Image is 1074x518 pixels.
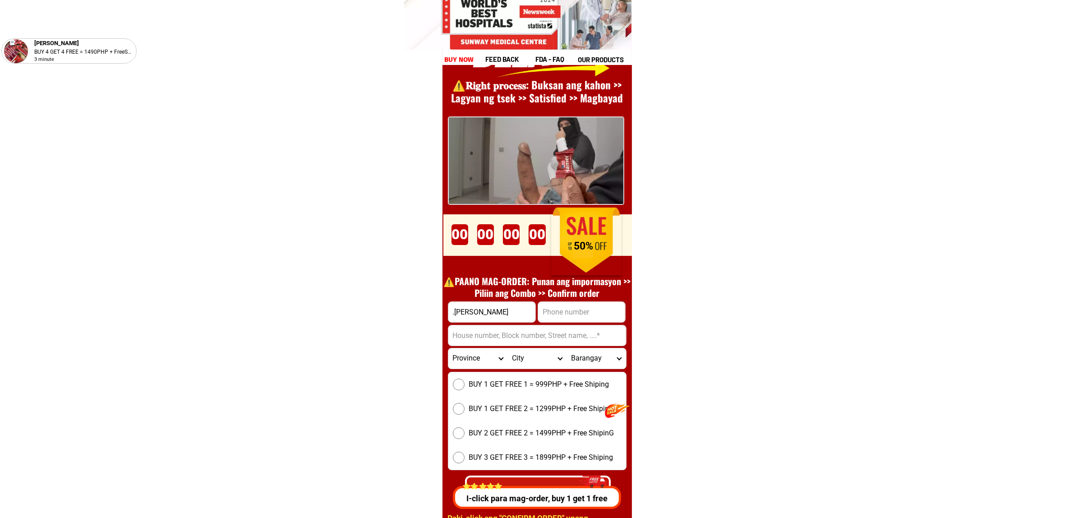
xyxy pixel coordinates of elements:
h1: ⚠️️𝐑𝐢𝐠𝐡𝐭 𝐩𝐫𝐨𝐜𝐞𝐬𝐬: Buksan ang kahon >> Lagyan ng tsek >> Satisfied >> Magbayad [439,79,636,106]
h1: buy now [444,55,474,65]
input: Input full_name [448,302,535,322]
span: BUY 1 GET FREE 1 = 999PHP + Free Shiping [469,379,609,390]
span: BUY 2 GET FREE 2 = 1499PHP + Free ShipinG [469,428,614,439]
select: Select province [448,348,507,369]
input: Input address [448,325,626,346]
h1: our products [578,55,631,65]
input: BUY 2 GET FREE 2 = 1499PHP + Free ShipinG [453,427,465,439]
select: Select commune [567,348,626,369]
input: BUY 3 GET FREE 3 = 1899PHP + Free Shiping [453,452,465,463]
h1: 50% [561,240,606,253]
select: Select district [507,348,567,369]
input: Input phone_number [538,302,625,322]
p: I-click para mag-order, buy 1 get 1 free [451,492,624,504]
input: BUY 1 GET FREE 1 = 999PHP + Free Shiping [453,379,465,390]
span: BUY 1 GET FREE 2 = 1299PHP + Free Shiping [469,403,613,414]
h1: ORDER DITO [475,209,617,249]
h1: fda - FAQ [535,54,586,65]
h1: ⚠️️PAANO MAG-ORDER: Punan ang impormasyon >> Piliin ang Combo >> Confirm order [439,275,636,299]
h1: feed back [485,54,534,65]
input: BUY 1 GET FREE 2 = 1299PHP + Free Shiping [453,403,465,415]
span: BUY 3 GET FREE 3 = 1899PHP + Free Shiping [469,452,613,463]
